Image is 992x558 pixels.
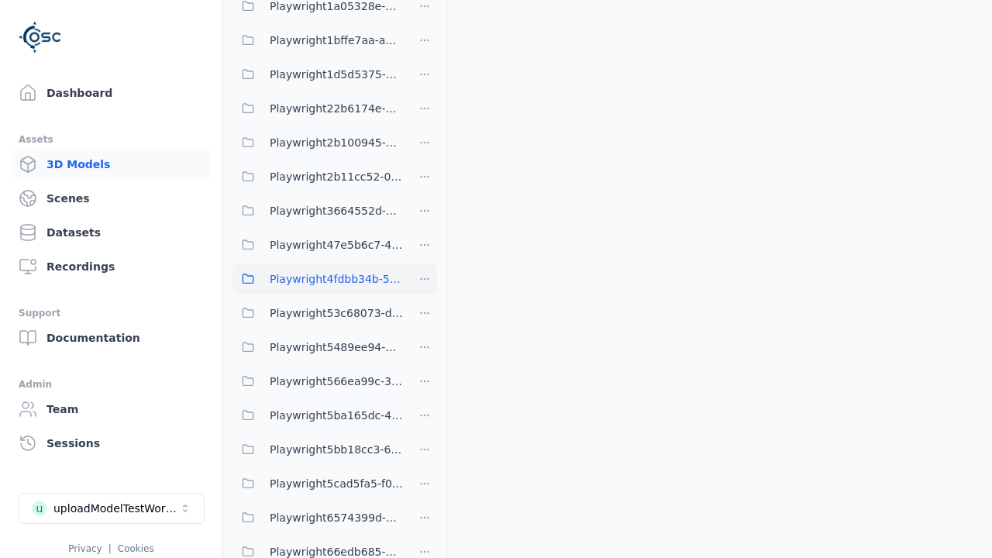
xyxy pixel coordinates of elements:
[19,304,204,322] div: Support
[232,229,403,260] button: Playwright47e5b6c7-483e-4dfd-b03f-d586c4c73925
[12,322,210,353] a: Documentation
[19,375,204,394] div: Admin
[118,543,154,554] a: Cookies
[32,501,47,516] div: u
[12,428,210,459] a: Sessions
[12,394,210,425] a: Team
[53,501,179,516] div: uploadModelTestWorkspace
[12,149,210,180] a: 3D Models
[232,298,403,329] button: Playwright53c68073-d5c8-44ac-8dad-195e9eff2066
[270,167,403,186] span: Playwright2b11cc52-0628-45c2-b254-e7a188ec4503
[232,366,403,397] button: Playwright566ea99c-3a1d-4937-bbf5-4f366c98c498
[232,400,403,431] button: Playwright5ba165dc-4089-478a-8d09-304bc8481d88
[232,59,403,90] button: Playwright1d5d5375-3fdd-4b0e-8fd8-21d261a2c03b
[12,217,210,248] a: Datasets
[108,543,112,554] span: |
[12,251,210,282] a: Recordings
[232,332,403,363] button: Playwright5489ee94-77c0-4cdc-8ec7-0072a5d2a389
[232,93,403,124] button: Playwright22b6174e-55d1-406d-adb6-17e426fa5cd6
[232,263,403,294] button: Playwright4fdbb34b-5437-48a1-8553-cf4976acc1d6
[270,440,403,459] span: Playwright5bb18cc3-6009-4845-b7f0-56397e98b07f
[270,236,403,254] span: Playwright47e5b6c7-483e-4dfd-b03f-d586c4c73925
[270,99,403,118] span: Playwright22b6174e-55d1-406d-adb6-17e426fa5cd6
[270,508,403,527] span: Playwright6574399d-a327-4c0b-b815-4ca0363f663d
[270,201,403,220] span: Playwright3664552d-abb7-4d81-b5dc-71303becf433
[232,195,403,226] button: Playwright3664552d-abb7-4d81-b5dc-71303becf433
[270,304,403,322] span: Playwright53c68073-d5c8-44ac-8dad-195e9eff2066
[270,31,403,50] span: Playwright1bffe7aa-a2d6-48ff-926d-a47ed35bd152
[270,338,403,356] span: Playwright5489ee94-77c0-4cdc-8ec7-0072a5d2a389
[232,161,403,192] button: Playwright2b11cc52-0628-45c2-b254-e7a188ec4503
[270,133,403,152] span: Playwright2b100945-5e37-4e67-add5-74094d6728ed
[19,493,205,524] button: Select a workspace
[232,127,403,158] button: Playwright2b100945-5e37-4e67-add5-74094d6728ed
[232,25,403,56] button: Playwright1bffe7aa-a2d6-48ff-926d-a47ed35bd152
[270,406,403,425] span: Playwright5ba165dc-4089-478a-8d09-304bc8481d88
[270,474,403,493] span: Playwright5cad5fa5-f040-416b-ac81-19baa76f6740
[12,77,210,108] a: Dashboard
[68,543,102,554] a: Privacy
[270,372,403,391] span: Playwright566ea99c-3a1d-4937-bbf5-4f366c98c498
[232,468,403,499] button: Playwright5cad5fa5-f040-416b-ac81-19baa76f6740
[270,270,403,288] span: Playwright4fdbb34b-5437-48a1-8553-cf4976acc1d6
[270,65,403,84] span: Playwright1d5d5375-3fdd-4b0e-8fd8-21d261a2c03b
[232,502,403,533] button: Playwright6574399d-a327-4c0b-b815-4ca0363f663d
[12,183,210,214] a: Scenes
[232,434,403,465] button: Playwright5bb18cc3-6009-4845-b7f0-56397e98b07f
[19,130,204,149] div: Assets
[19,15,62,59] img: Logo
